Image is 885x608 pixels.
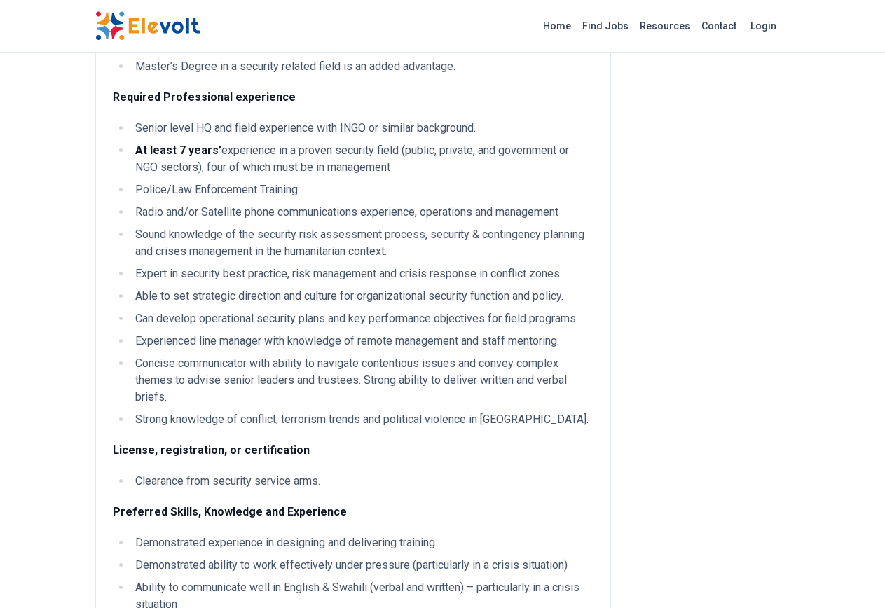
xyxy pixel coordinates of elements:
li: Clearance from security service arms. [131,473,594,490]
li: Demonstrated experience in designing and delivering training. [131,534,594,551]
a: Resources [634,15,696,37]
li: Can develop operational security plans and key performance objectives for field programs. [131,310,594,327]
strong: At least 7 years’ [135,144,221,157]
a: Find Jobs [577,15,634,37]
li: Concise communicator with ability to navigate contentious issues and convey complex themes to adv... [131,355,594,406]
a: Home [537,15,577,37]
li: Expert in security best practice, risk management and crisis response in conflict zones. [131,265,594,282]
strong: License, registration, or certification [113,443,310,457]
strong: Preferred Skills, Knowledge and Experience [113,505,347,518]
li: Able to set strategic direction and culture for organizational security function and policy. [131,288,594,305]
li: Experienced line manager with knowledge of remote management and staff mentoring. [131,333,594,350]
li: Police/Law Enforcement Training [131,181,594,198]
li: Radio and/or Satellite phone communications experience, operations and management [131,204,594,221]
a: Contact [696,15,742,37]
li: Strong knowledge of conflict, terrorism trends and political violence in [GEOGRAPHIC_DATA]. [131,411,594,428]
li: Demonstrated ability to work effectively under pressure (particularly in a crisis situation) [131,557,594,574]
a: Login [742,12,785,40]
li: Sound knowledge of the security risk assessment process, security & contingency planning and cris... [131,226,594,260]
li: experience in a proven security field (public, private, and government or NGO sectors), four of w... [131,142,594,176]
iframe: Chat Widget [815,541,885,608]
strong: Required Professional experience [113,90,296,104]
li: Master’s Degree in a security related field is an added advantage. [131,58,594,75]
li: Senior level HQ and field experience with INGO or similar background. [131,120,594,137]
img: Elevolt [95,11,200,41]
